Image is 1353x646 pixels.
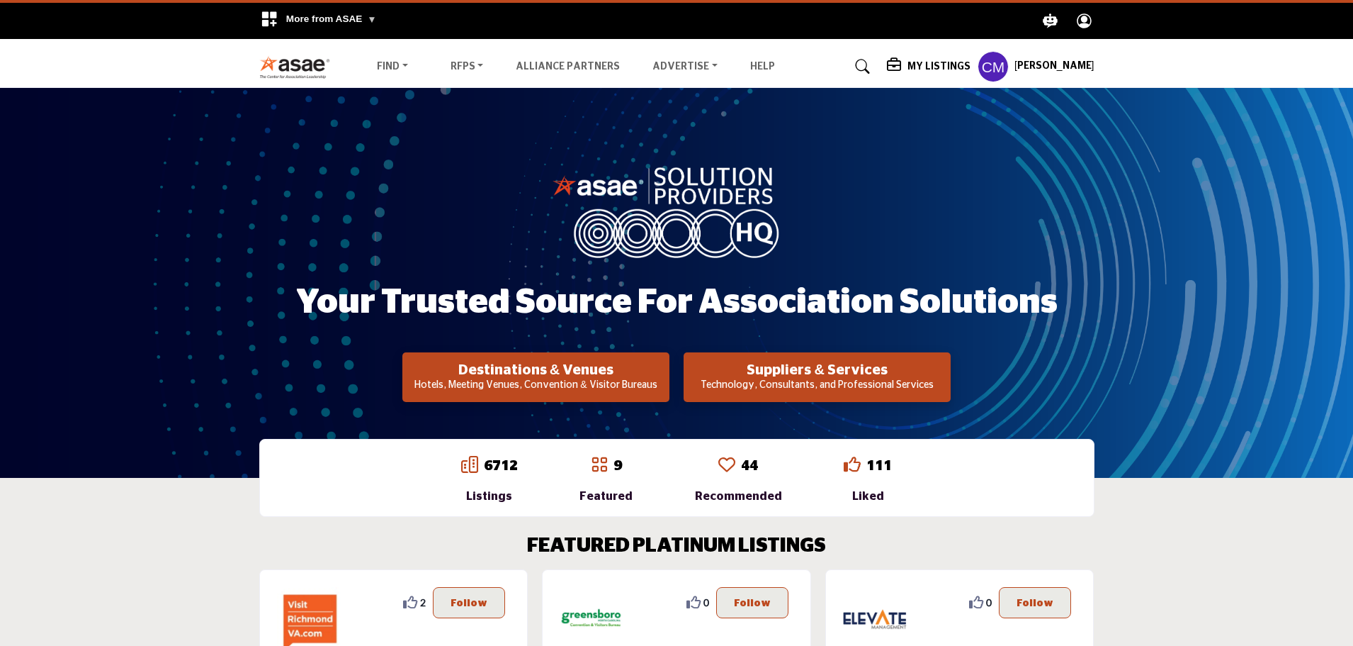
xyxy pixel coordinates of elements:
span: 0 [986,595,992,610]
a: 6712 [484,459,518,473]
i: Go to Liked [844,456,861,473]
h5: [PERSON_NAME] [1014,60,1094,74]
a: 44 [741,459,758,473]
p: Follow [1017,595,1053,611]
span: 0 [703,595,709,610]
div: Recommended [695,488,782,505]
div: Featured [579,488,633,505]
p: Hotels, Meeting Venues, Convention & Visitor Bureaus [407,379,665,393]
h2: FEATURED PLATINUM LISTINGS [527,535,826,559]
a: Alliance Partners [516,62,620,72]
button: Follow [433,587,505,618]
img: image [553,164,800,257]
p: Technology, Consultants, and Professional Services [688,379,946,393]
h2: Suppliers & Services [688,362,946,379]
a: Search [842,55,879,78]
a: Go to Featured [591,456,608,476]
a: Advertise [642,57,728,77]
a: Go to Recommended [718,456,735,476]
div: Listings [461,488,518,505]
div: More from ASAE [251,3,385,39]
div: My Listings [887,58,970,75]
button: Show hide supplier dropdown [978,51,1009,82]
p: Follow [451,595,487,611]
a: 111 [866,459,892,473]
span: 2 [420,595,426,610]
span: More from ASAE [286,13,377,24]
a: 9 [613,459,622,473]
button: Suppliers & Services Technology, Consultants, and Professional Services [684,352,951,402]
button: Follow [999,587,1071,618]
h5: My Listings [907,60,970,73]
div: Liked [844,488,892,505]
a: Find [367,57,418,77]
a: Help [750,62,775,72]
h2: Destinations & Venues [407,362,665,379]
h1: Your Trusted Source for Association Solutions [296,281,1058,325]
p: Follow [734,595,771,611]
button: Destinations & Venues Hotels, Meeting Venues, Convention & Visitor Bureaus [402,352,669,402]
a: RFPs [441,57,494,77]
img: Site Logo [259,55,338,79]
button: Follow [716,587,788,618]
